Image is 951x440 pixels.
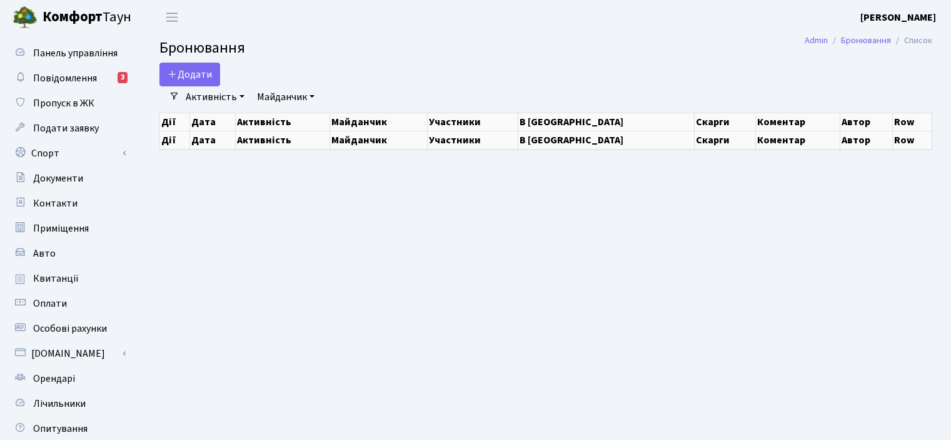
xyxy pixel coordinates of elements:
[695,113,755,131] th: Скарги
[891,34,932,48] li: Список
[6,241,131,266] a: Авто
[860,11,936,24] b: [PERSON_NAME]
[786,28,951,54] nav: breadcrumb
[6,316,131,341] a: Особові рахунки
[6,366,131,391] a: Орендарі
[755,131,840,149] th: Коментар
[33,46,118,60] span: Панель управління
[33,372,75,386] span: Орендарі
[6,341,131,366] a: [DOMAIN_NAME]
[33,247,56,260] span: Авто
[6,166,131,191] a: Документи
[33,171,83,185] span: Документи
[805,34,828,47] a: Admin
[893,113,932,131] th: Row
[841,34,891,47] a: Бронювання
[6,41,131,66] a: Панель управління
[33,297,67,310] span: Оплати
[159,37,245,59] span: Бронювання
[43,7,131,28] span: Таун
[893,131,932,149] th: Row
[518,113,694,131] th: В [GEOGRAPHIC_DATA]
[518,131,694,149] th: В [GEOGRAPHIC_DATA]
[118,72,128,83] div: 3
[33,322,107,335] span: Особові рахунки
[6,91,131,116] a: Пропуск в ЖК
[33,222,89,235] span: Приміщення
[181,86,249,108] a: Активність
[33,96,94,110] span: Пропуск в ЖК
[6,191,131,216] a: Контакти
[156,7,188,28] button: Переключити навігацію
[427,113,518,131] th: Участники
[6,141,131,166] a: Спорт
[189,113,235,131] th: Дата
[235,131,330,149] th: Активність
[160,113,190,131] th: Дії
[160,131,190,149] th: Дії
[6,391,131,416] a: Лічильники
[330,131,427,149] th: Майданчик
[695,131,755,149] th: Скарги
[6,266,131,291] a: Квитанції
[33,272,79,285] span: Квитанції
[6,66,131,91] a: Повідомлення3
[860,10,936,25] a: [PERSON_NAME]
[189,131,235,149] th: Дата
[43,7,103,27] b: Комфорт
[33,422,88,436] span: Опитування
[252,86,320,108] a: Майданчик
[33,197,78,210] span: Контакти
[840,131,892,149] th: Автор
[33,397,86,411] span: Лічильники
[33,121,99,135] span: Подати заявку
[6,116,131,141] a: Подати заявку
[330,113,427,131] th: Майданчик
[235,113,330,131] th: Активність
[6,216,131,241] a: Приміщення
[427,131,518,149] th: Участники
[33,71,97,85] span: Повідомлення
[13,5,38,30] img: logo.png
[159,63,220,86] button: Додати
[6,291,131,316] a: Оплати
[840,113,892,131] th: Автор
[755,113,840,131] th: Коментар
